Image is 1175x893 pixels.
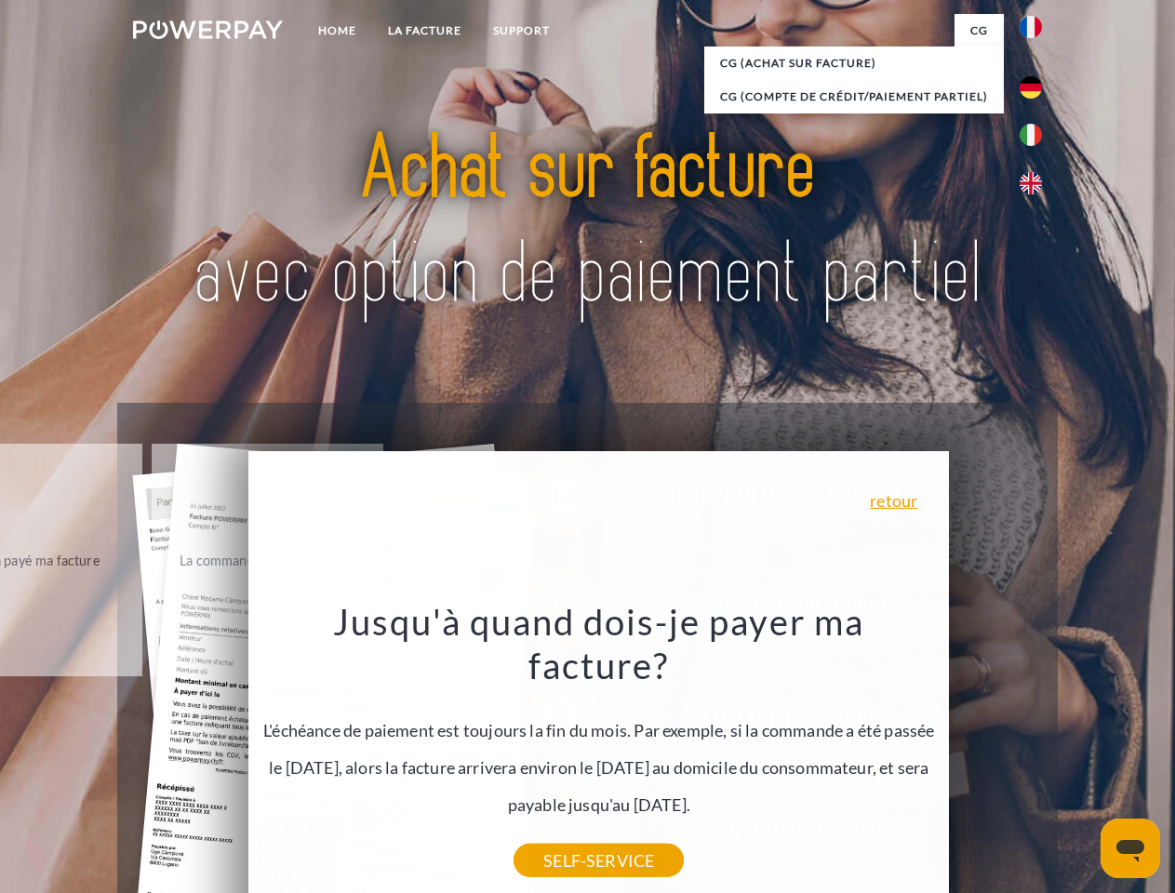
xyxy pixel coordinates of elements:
div: La commande a été renvoyée [163,547,372,572]
img: logo-powerpay-white.svg [133,20,283,39]
iframe: Bouton de lancement de la fenêtre de messagerie [1101,819,1160,878]
img: en [1020,172,1042,194]
img: de [1020,76,1042,99]
div: L'échéance de paiement est toujours la fin du mois. Par exemple, si la commande a été passée le [... [260,599,939,860]
a: LA FACTURE [372,14,477,47]
img: fr [1020,16,1042,38]
img: it [1020,124,1042,146]
a: CG (achat sur facture) [704,47,1004,80]
a: retour [870,492,917,509]
a: CG (Compte de crédit/paiement partiel) [704,80,1004,113]
a: Home [302,14,372,47]
h3: Jusqu'à quand dois-je payer ma facture? [260,599,939,688]
a: CG [955,14,1004,47]
img: title-powerpay_fr.svg [178,89,997,356]
a: Support [477,14,566,47]
a: SELF-SERVICE [514,844,684,877]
